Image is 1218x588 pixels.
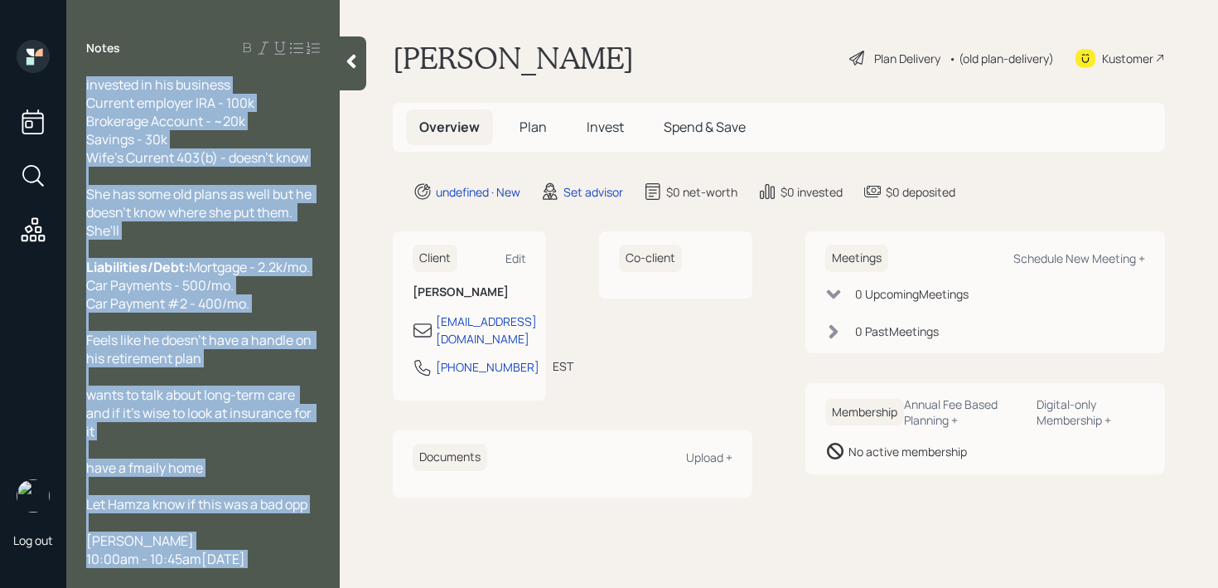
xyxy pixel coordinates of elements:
div: Annual Fee Based Planning + [904,396,1023,428]
div: • (old plan-delivery) [949,50,1054,67]
div: Upload + [686,450,732,465]
div: Kustomer [1102,50,1153,67]
span: Former 401k in trust (80k) - invested in his business Current employer IRA - 100k Brokerage Accou... [86,57,308,167]
span: Spend & Save [664,118,746,136]
span: wants to talk about long-term care and if it's wise to look at insurance for it [86,386,314,440]
h6: Client [413,245,457,272]
div: Plan Delivery [874,50,940,67]
span: have a fmaily home [86,459,203,477]
div: 0 Upcoming Meeting s [855,285,969,303]
div: $0 net-worth [666,183,737,201]
div: $0 deposited [886,183,955,201]
div: [PHONE_NUMBER] [436,358,539,376]
div: [EMAIL_ADDRESS][DOMAIN_NAME] [436,313,537,347]
label: Notes [86,40,120,56]
div: EST [553,357,573,375]
div: 0 Past Meeting s [855,323,939,340]
div: Schedule New Meeting + [1013,250,1145,266]
div: Digital-only Membership + [1037,396,1145,428]
span: Plan [520,118,547,136]
h6: Co-client [619,245,682,272]
h1: [PERSON_NAME] [393,40,634,76]
span: Liabilities/Debt: [86,258,189,276]
div: No active membership [848,443,967,460]
img: retirable_logo.png [17,479,50,513]
span: Overview [419,118,480,136]
span: Mortgage - 2.2k/mo. Car Payments - 500/mo. Car Payment #2 - 400/mo. [86,258,310,313]
h6: [PERSON_NAME] [413,285,526,299]
div: undefined · New [436,183,520,201]
span: She has some old plans as well but he doesn't know where she put them. She'll [86,185,314,240]
h6: Documents [413,444,487,471]
span: [PERSON_NAME] 10:00am - 10:45am[DATE] [86,532,245,568]
h6: Membership [825,399,904,426]
span: Feels like he doesn't have a handle on his retirement plan [86,331,314,367]
div: Log out [13,532,53,548]
div: Set advisor [563,183,623,201]
div: $0 invested [781,183,843,201]
h6: Meetings [825,245,888,272]
div: Edit [505,250,526,266]
span: Invest [587,118,624,136]
span: Let Hamza know if this was a bad opp [86,495,307,513]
